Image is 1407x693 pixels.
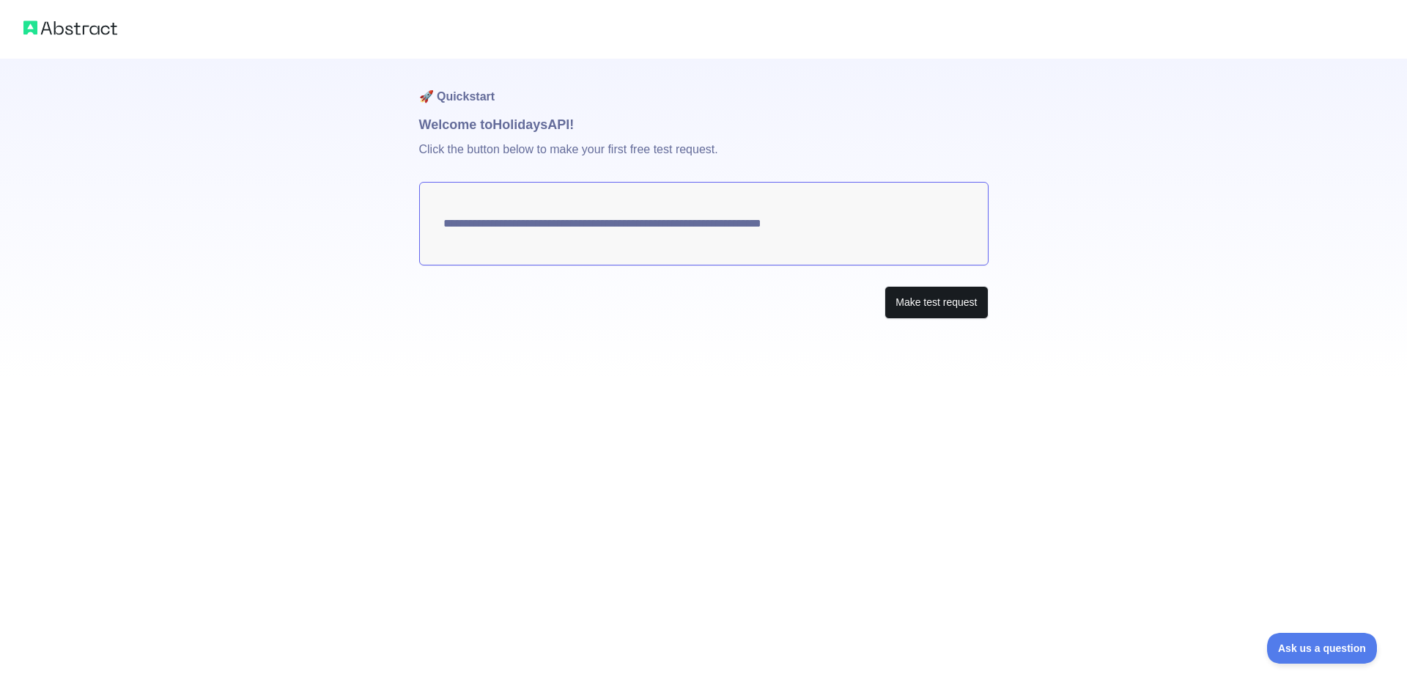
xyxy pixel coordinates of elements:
h1: 🚀 Quickstart [419,59,989,114]
img: Abstract logo [23,18,117,38]
button: Make test request [885,286,988,319]
h1: Welcome to Holidays API! [419,114,989,135]
iframe: Toggle Customer Support [1267,633,1378,664]
p: Click the button below to make your first free test request. [419,135,989,182]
